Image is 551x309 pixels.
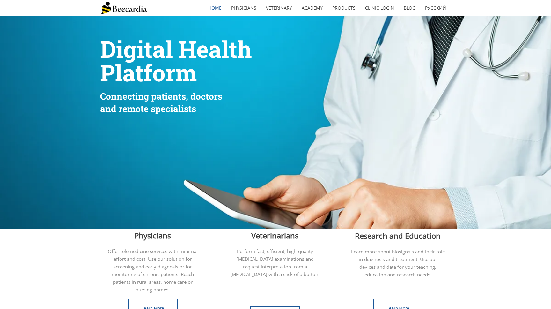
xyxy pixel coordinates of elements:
span: Offer telemedicine services with minimal effort and cost. Use our solution for screening and earl... [108,248,198,293]
span: Physicians [134,230,171,241]
span: and remote specialists [100,103,196,115]
span: Digital Health [100,34,252,64]
span: Platform [100,57,197,88]
span: Research and Education [355,230,441,241]
span: Connecting patients, doctors [100,90,222,102]
a: Physicians [226,1,261,15]
span: Learn more about biosignals and their role in diagnosis and treatment. Use our devices and data f... [351,248,445,278]
a: Products [327,1,360,15]
a: Veterinary [261,1,297,15]
span: Perform fast, efficient, high-quality [MEDICAL_DATA] examinations and request interpretation from... [230,248,320,277]
a: home [203,1,226,15]
a: Academy [297,1,327,15]
a: Русский [420,1,451,15]
span: Veterinarians [251,230,298,241]
img: Beecardia [100,2,147,14]
a: Blog [399,1,420,15]
a: Clinic Login [360,1,399,15]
